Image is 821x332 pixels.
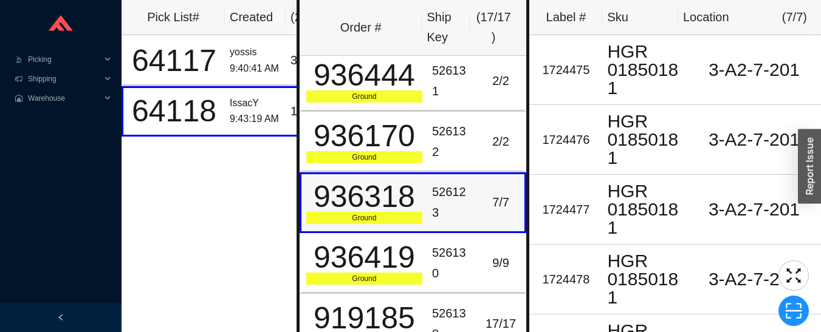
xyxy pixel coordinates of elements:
[306,273,422,285] div: Ground
[607,252,682,307] div: HGR 01850181
[778,260,809,291] button: fullscreen
[28,50,101,69] span: Picking
[534,269,597,290] div: 1724478
[534,130,597,150] div: 1724476
[782,7,807,27] div: ( 7 / 7 )
[482,132,520,152] div: 2 / 2
[692,130,816,149] div: 3-A2-7-201
[57,314,64,321] span: left
[482,253,520,273] div: 9 / 9
[290,101,328,121] div: 17 / 17
[482,192,520,212] div: 7 / 7
[230,61,281,77] div: 9:40:41 AM
[475,7,512,48] div: ( 17 / 17 )
[534,60,597,80] div: 1724475
[306,242,422,273] div: 936419
[683,7,729,27] div: Location
[692,270,816,288] div: 3-A2-7-201
[306,181,422,212] div: 936318
[128,96,220,126] div: 64118
[607,42,682,97] div: HGR 01850181
[306,90,422,103] div: Ground
[230,111,281,127] div: 9:43:19 AM
[28,69,101,89] span: Shipping
[128,46,220,76] div: 64117
[432,121,472,162] div: 526132
[482,71,520,91] div: 2 / 2
[607,112,682,167] div: HGR 01850181
[306,121,422,151] div: 936170
[432,182,472,223] div: 526123
[779,302,808,320] span: scan
[306,151,422,163] div: Ground
[607,182,682,237] div: HGR 01850181
[28,89,101,108] span: Warehouse
[779,266,808,285] span: fullscreen
[534,200,597,220] div: 1724477
[306,60,422,90] div: 936444
[778,296,809,326] button: scan
[230,44,281,61] div: yossis
[692,200,816,219] div: 3-A2-7-201
[432,61,472,101] div: 526131
[290,7,329,27] div: ( 2 )
[290,50,328,70] div: 3 / 3
[230,95,281,112] div: IssacY
[432,243,472,283] div: 526130
[692,61,816,79] div: 3-A2-7-201
[306,212,422,224] div: Ground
